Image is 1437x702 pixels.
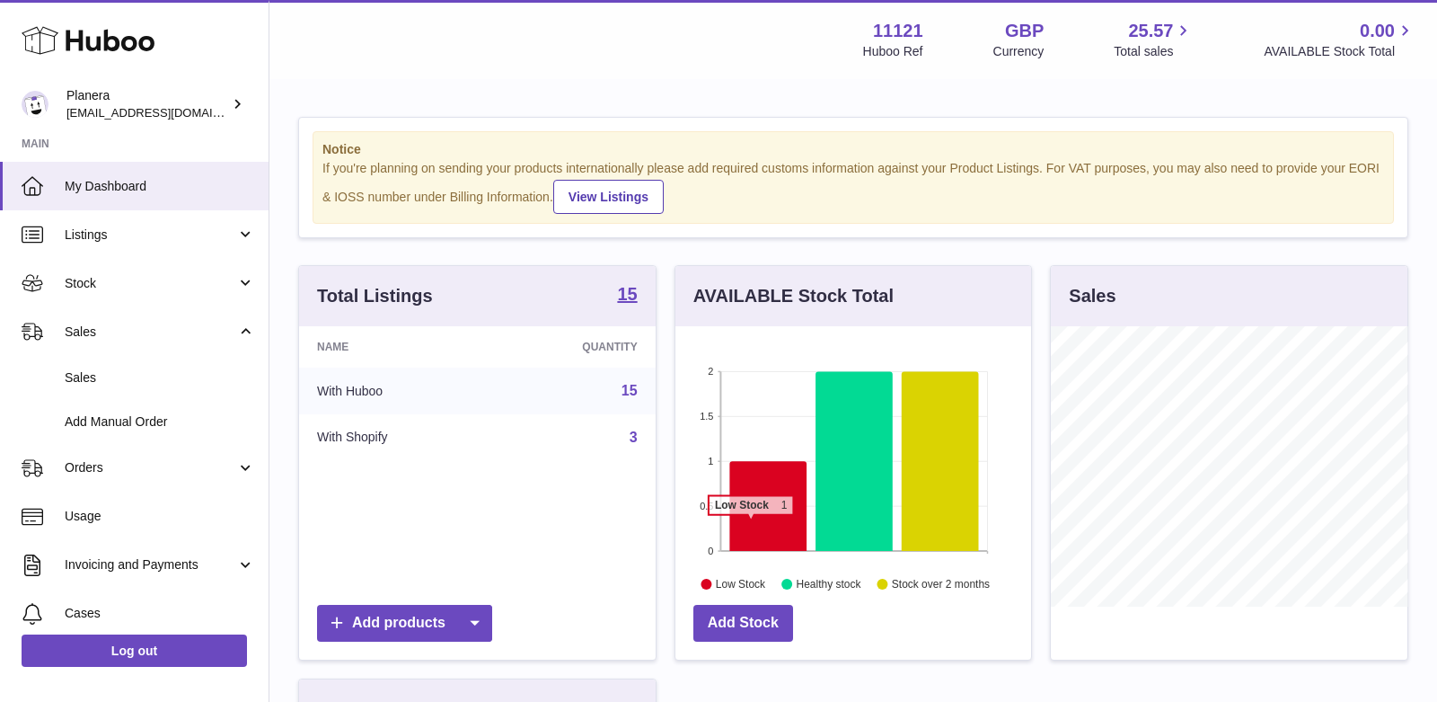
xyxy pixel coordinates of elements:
h3: AVAILABLE Stock Total [693,284,894,308]
a: 15 [617,285,637,307]
tspan: 1 [781,499,788,511]
a: 25.57 Total sales [1114,19,1194,60]
span: My Dashboard [65,178,255,195]
span: [EMAIL_ADDRESS][DOMAIN_NAME] [66,105,264,120]
td: With Shopify [299,414,491,461]
strong: GBP [1005,19,1044,43]
span: Add Manual Order [65,413,255,431]
span: Orders [65,459,236,476]
span: Sales [65,369,255,387]
span: Usage [65,508,255,525]
h3: Total Listings [317,284,433,308]
a: 0.00 AVAILABLE Stock Total [1264,19,1415,60]
span: 0.00 [1360,19,1395,43]
a: 15 [622,383,638,398]
span: 25.57 [1128,19,1173,43]
strong: 15 [617,285,637,303]
div: Huboo Ref [863,43,923,60]
text: Stock over 2 months [892,578,990,591]
th: Name [299,326,491,368]
td: With Huboo [299,368,491,414]
text: 0.5 [700,501,713,511]
span: Sales [65,324,236,341]
span: Cases [65,605,255,622]
text: Healthy stock [796,578,861,591]
h3: Sales [1069,284,1115,308]
span: Listings [65,227,236,244]
div: Planera [66,87,228,121]
a: Add products [317,605,492,642]
text: Low Stock [716,578,766,591]
span: AVAILABLE Stock Total [1264,43,1415,60]
th: Quantity [491,326,656,368]
strong: 11121 [873,19,923,43]
div: Currency [993,43,1045,60]
div: If you're planning on sending your products internationally please add required customs informati... [322,160,1384,214]
span: Invoicing and Payments [65,556,236,573]
text: 1.5 [700,411,713,422]
span: Stock [65,275,236,292]
span: Total sales [1114,43,1194,60]
text: 0 [708,546,713,556]
a: View Listings [553,180,664,214]
img: saiyani@planera.care [22,91,48,118]
text: 2 [708,366,713,377]
a: 3 [630,430,638,445]
strong: Notice [322,141,1384,158]
text: 1 [708,456,713,467]
a: Log out [22,635,247,667]
a: Add Stock [693,605,793,642]
tspan: Low Stock [715,499,769,511]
